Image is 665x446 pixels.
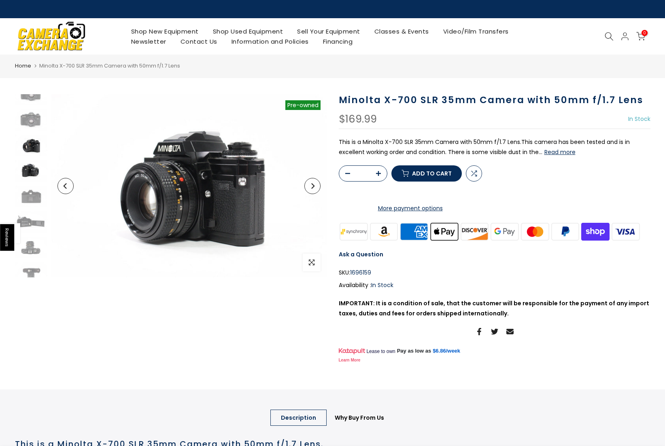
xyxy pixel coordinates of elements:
[491,327,498,336] a: Share on Twitter
[520,222,550,241] img: master
[636,32,645,41] a: 0
[366,348,395,355] span: Lease to own
[397,347,431,355] span: Pay as low as
[544,148,576,156] button: Read more
[15,237,47,258] img: Minolta X-700 SLR 35mm Camera with 50mm f/1.7 Lens 35mm Film Cameras - 35mm SLR Cameras Minolta 1...
[367,26,436,36] a: Classes & Events
[433,347,460,355] a: $6.86/week
[15,262,47,284] img: Minolta X-700 SLR 35mm Camera with 50mm f/1.7 Lens 35mm Film Cameras - 35mm SLR Cameras Minolta 1...
[339,94,650,106] h1: Minolta X-700 SLR 35mm Camera with 50mm f/1.7 Lens
[369,222,399,241] img: amazon payments
[339,299,649,317] strong: IMPORTANT: It is a condition of sale, that the customer will be responsible for the payment of an...
[15,109,47,130] img: Minolta X-700 SLR 35mm Camera with 50mm f/1.7 Lens 35mm Film Cameras - 35mm SLR Cameras Minolta 1...
[436,26,516,36] a: Video/Film Transfers
[15,160,47,182] img: Minolta X-700 SLR 35mm Camera with 50mm f/1.7 Lens 35mm Film Cameras - 35mm SLR Cameras Minolta 1...
[339,358,361,362] a: Learn More
[304,178,321,194] button: Next
[506,327,514,336] a: Share on Email
[15,83,47,105] img: Minolta X-700 SLR 35mm Camera with 50mm f/1.7 Lens 35mm Film Cameras - 35mm SLR Cameras Minolta 1...
[173,36,224,47] a: Contact Us
[459,222,490,241] img: discover
[339,250,383,258] a: Ask a Question
[550,222,580,241] img: paypal
[316,36,360,47] a: Financing
[399,222,429,241] img: american express
[580,222,611,241] img: shopify pay
[57,178,74,194] button: Previous
[339,268,650,278] div: SKU:
[339,114,377,125] div: $169.99
[124,36,173,47] a: Newsletter
[324,410,395,426] a: Why Buy From Us
[429,222,459,241] img: apple pay
[412,171,452,176] span: Add to cart
[124,26,206,36] a: Shop New Equipment
[15,186,47,207] img: Minolta X-700 SLR 35mm Camera with 50mm f/1.7 Lens 35mm Film Cameras - 35mm SLR Cameras Minolta 1...
[339,137,650,157] p: This is a Minolta X-700 SLR 35mm Camera with 50mm f/1.7 Lens.This camera has been tested and is i...
[476,327,483,336] a: Share on Facebook
[270,410,327,426] a: Description
[15,135,47,156] img: Minolta X-700 SLR 35mm Camera with 50mm f/1.7 Lens 35mm Film Cameras - 35mm SLR Cameras Minolta 1...
[39,62,180,70] span: Minolta X-700 SLR 35mm Camera with 50mm f/1.7 Lens
[391,165,462,182] button: Add to cart
[339,222,369,241] img: synchrony
[290,26,368,36] a: Sell Your Equipment
[206,26,290,36] a: Shop Used Equipment
[350,268,371,278] span: 1696159
[339,280,650,290] div: Availability :
[224,36,316,47] a: Information and Policies
[371,281,393,289] span: In Stock
[51,94,327,277] img: Minolta X-700 SLR 35mm Camera with 50mm f/1.7 Lens 35mm Film Cameras - 35mm SLR Cameras Minolta 1...
[610,222,641,241] img: visa
[339,203,482,213] a: More payment options
[642,30,648,36] span: 0
[490,222,520,241] img: google pay
[15,62,31,70] a: Home
[628,115,650,123] span: In Stock
[15,211,47,233] img: Minolta X-700 SLR 35mm Camera with 50mm f/1.7 Lens 35mm Film Cameras - 35mm SLR Cameras Minolta 1...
